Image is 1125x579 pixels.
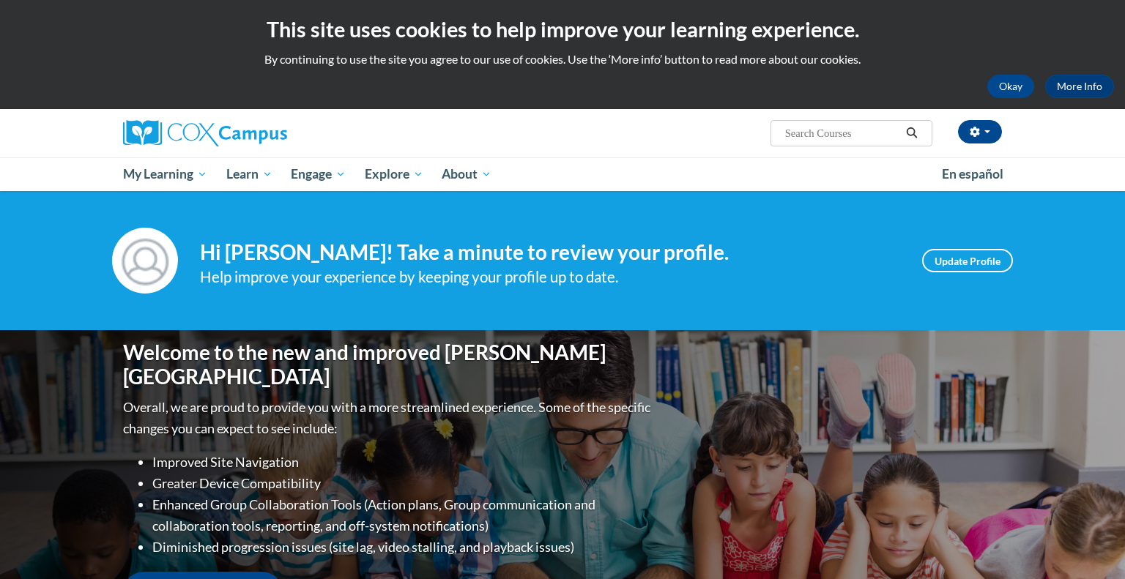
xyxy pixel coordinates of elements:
a: Engage [281,157,355,191]
p: Overall, we are proud to provide you with a more streamlined experience. Some of the specific cha... [123,397,654,439]
div: Help improve your experience by keeping your profile up to date. [200,265,900,289]
li: Enhanced Group Collaboration Tools (Action plans, Group communication and collaboration tools, re... [152,494,654,537]
button: Search [901,124,923,142]
img: Cox Campus [123,120,287,146]
img: Profile Image [112,228,178,294]
h1: Welcome to the new and improved [PERSON_NAME][GEOGRAPHIC_DATA] [123,340,654,389]
a: Learn [217,157,282,191]
a: More Info [1045,75,1114,98]
a: En español [932,159,1013,190]
li: Greater Device Compatibility [152,473,654,494]
li: Diminished progression issues (site lag, video stalling, and playback issues) [152,537,654,558]
button: Okay [987,75,1034,98]
span: Explore [365,165,423,183]
span: About [442,165,491,183]
span: En español [942,166,1003,182]
button: Account Settings [958,120,1002,143]
a: Update Profile [922,249,1013,272]
span: Learn [226,165,272,183]
a: Explore [355,157,433,191]
h2: This site uses cookies to help improve your learning experience. [11,15,1114,44]
a: My Learning [114,157,217,191]
span: My Learning [123,165,207,183]
a: About [433,157,502,191]
p: By continuing to use the site you agree to our use of cookies. Use the ‘More info’ button to read... [11,51,1114,67]
span: Engage [291,165,346,183]
input: Search Courses [784,124,901,142]
h4: Hi [PERSON_NAME]! Take a minute to review your profile. [200,240,900,265]
li: Improved Site Navigation [152,452,654,473]
div: Main menu [101,157,1024,191]
a: Cox Campus [123,120,401,146]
